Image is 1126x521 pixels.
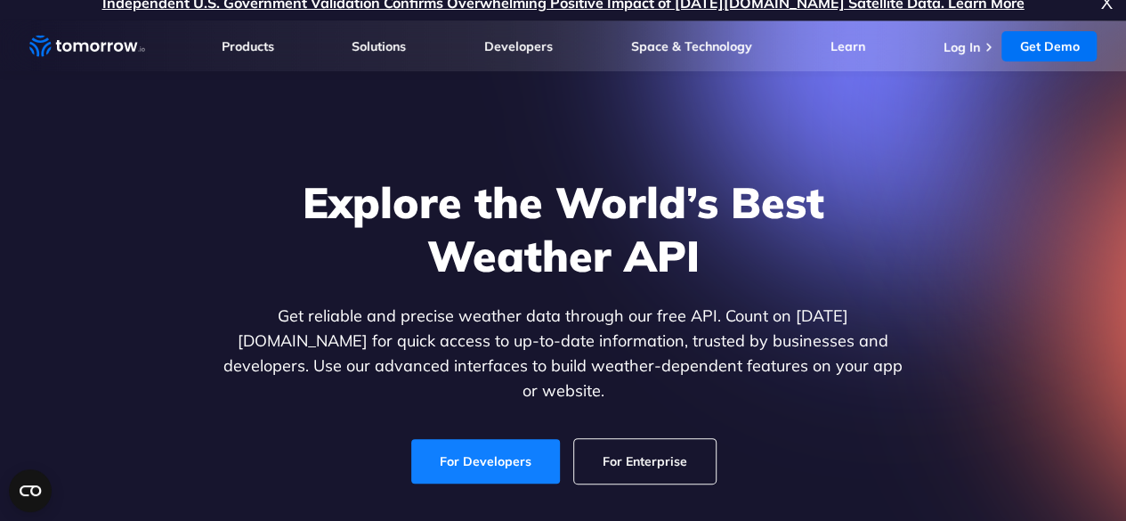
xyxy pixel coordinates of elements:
[352,38,406,54] a: Solutions
[631,38,752,54] a: Space & Technology
[9,469,52,512] button: Open CMP widget
[222,38,274,54] a: Products
[29,33,145,60] a: Home link
[484,38,553,54] a: Developers
[1001,31,1097,61] a: Get Demo
[830,38,865,54] a: Learn
[411,439,560,484] a: For Developers
[943,39,979,55] a: Log In
[220,175,907,282] h1: Explore the World’s Best Weather API
[574,439,716,484] a: For Enterprise
[220,304,907,403] p: Get reliable and precise weather data through our free API. Count on [DATE][DOMAIN_NAME] for quic...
